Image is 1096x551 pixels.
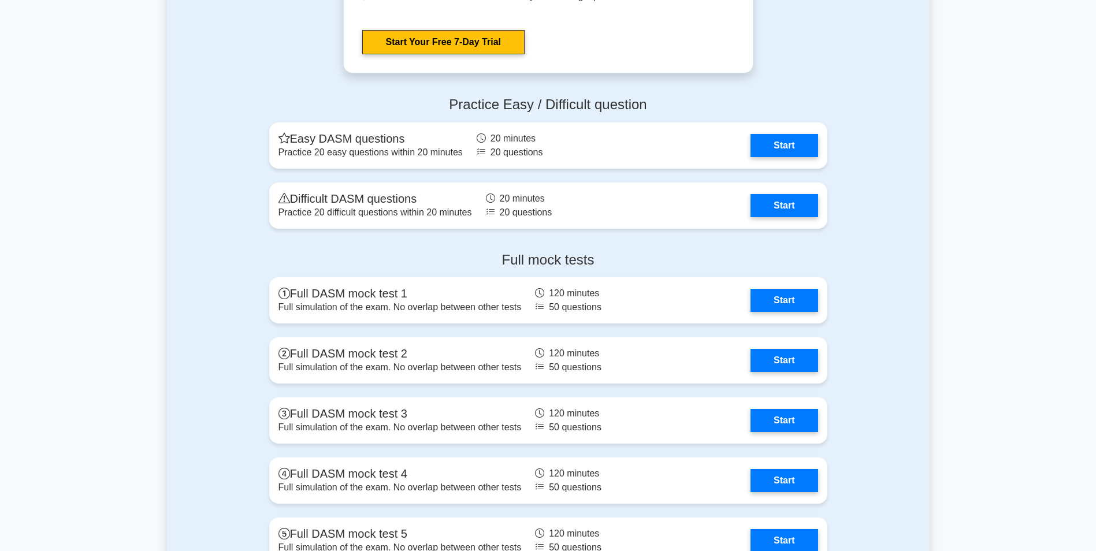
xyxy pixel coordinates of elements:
a: Start [751,134,818,157]
a: Start [751,469,818,492]
a: Start [751,289,818,312]
h4: Practice Easy / Difficult question [269,96,827,113]
a: Start [751,194,818,217]
a: Start Your Free 7-Day Trial [362,30,525,54]
a: Start [751,409,818,432]
a: Start [751,349,818,372]
h4: Full mock tests [269,252,827,269]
